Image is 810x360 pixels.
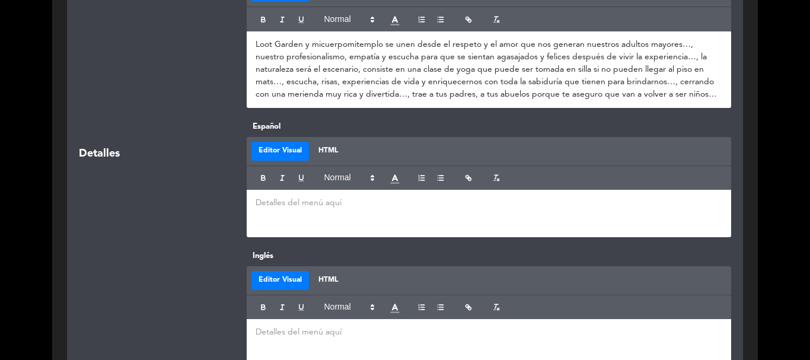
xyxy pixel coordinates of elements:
p: Loot Garden y micuerpomitemplo se unen desde el respeto y el amor que nos generan nuestros adulto... [256,39,723,101]
button: HTML [311,142,345,161]
button: HTML [311,271,345,290]
button: Editor Visual [251,271,309,290]
span: Detalles [79,145,120,163]
label: Español [247,120,732,133]
label: Inglés [247,250,732,262]
button: Editor Visual [251,142,309,161]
